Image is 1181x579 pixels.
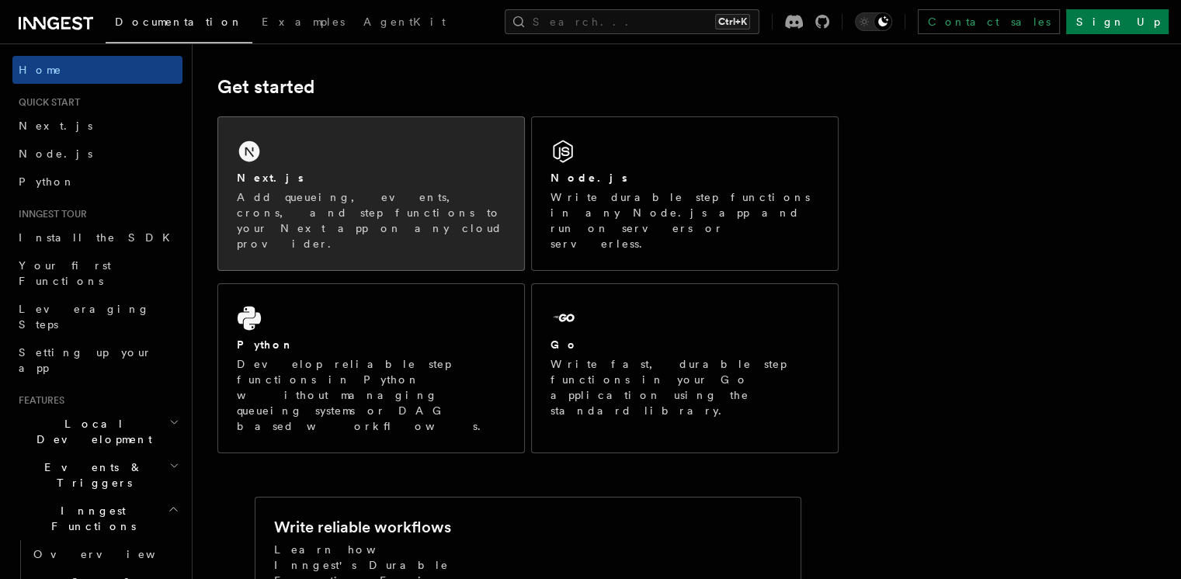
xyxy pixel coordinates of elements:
[237,170,304,185] h2: Next.js
[531,283,839,453] a: GoWrite fast, durable step functions in your Go application using the standard library.
[918,9,1060,34] a: Contact sales
[19,231,179,244] span: Install the SDK
[12,503,168,534] span: Inngest Functions
[12,56,182,84] a: Home
[531,116,839,271] a: Node.jsWrite durable step functions in any Node.js app and run on servers or serverless.
[12,497,182,540] button: Inngest Functions
[106,5,252,43] a: Documentation
[12,96,80,109] span: Quick start
[19,120,92,132] span: Next.js
[237,337,294,352] h2: Python
[27,540,182,568] a: Overview
[551,337,578,352] h2: Go
[12,410,182,453] button: Local Development
[217,283,525,453] a: PythonDevelop reliable step functions in Python without managing queueing systems or DAG based wo...
[19,346,152,374] span: Setting up your app
[19,147,92,160] span: Node.js
[12,416,169,447] span: Local Development
[855,12,892,31] button: Toggle dark mode
[12,168,182,196] a: Python
[551,189,819,251] p: Write durable step functions in any Node.js app and run on servers or serverless.
[252,5,354,42] a: Examples
[12,394,64,407] span: Features
[19,259,111,287] span: Your first Functions
[12,112,182,140] a: Next.js
[19,62,62,78] span: Home
[12,140,182,168] a: Node.js
[354,5,455,42] a: AgentKit
[12,295,182,338] a: Leveraging Steps
[12,251,182,295] a: Your first Functions
[115,16,243,28] span: Documentation
[217,116,525,271] a: Next.jsAdd queueing, events, crons, and step functions to your Next app on any cloud provider.
[237,356,505,434] p: Develop reliable step functions in Python without managing queueing systems or DAG based workflows.
[363,16,446,28] span: AgentKit
[274,516,451,538] h2: Write reliable workflows
[12,459,169,491] span: Events & Triggers
[12,224,182,251] a: Install the SDK
[217,76,314,98] a: Get started
[262,16,345,28] span: Examples
[551,356,819,418] p: Write fast, durable step functions in your Go application using the standard library.
[1066,9,1169,34] a: Sign Up
[12,453,182,497] button: Events & Triggers
[505,9,759,34] button: Search...Ctrl+K
[715,14,750,29] kbd: Ctrl+K
[551,170,627,185] h2: Node.js
[12,338,182,382] a: Setting up your app
[12,208,87,220] span: Inngest tour
[237,189,505,251] p: Add queueing, events, crons, and step functions to your Next app on any cloud provider.
[19,175,75,188] span: Python
[19,303,150,331] span: Leveraging Steps
[33,548,193,560] span: Overview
